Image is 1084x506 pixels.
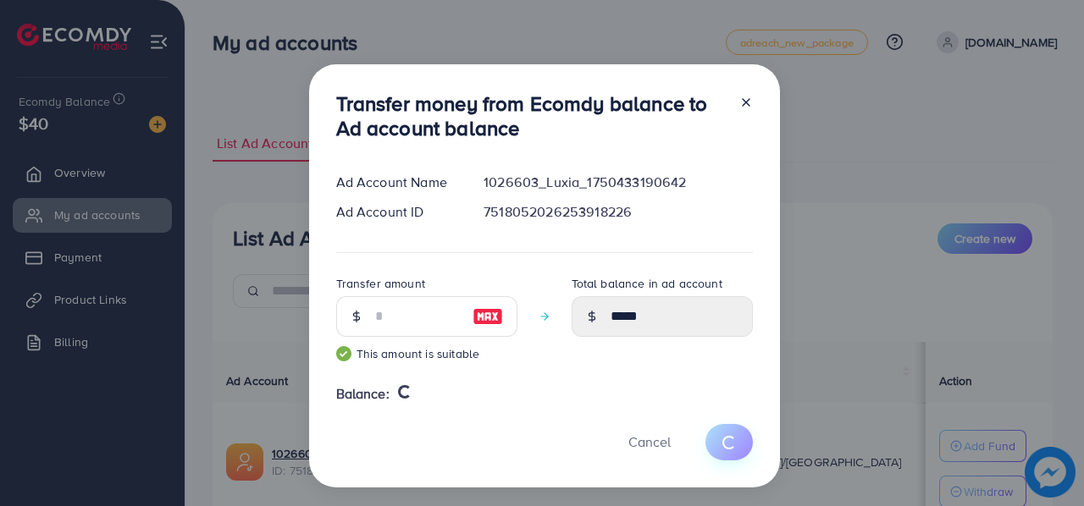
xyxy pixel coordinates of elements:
button: Cancel [607,424,692,460]
label: Total balance in ad account [572,275,722,292]
img: guide [336,346,351,361]
span: Cancel [628,432,671,451]
small: This amount is suitable [336,345,517,362]
div: Ad Account ID [323,202,471,222]
h3: Transfer money from Ecomdy balance to Ad account balance [336,91,726,140]
span: Balance: [336,384,390,404]
div: 7518052026253918226 [470,202,766,222]
div: Ad Account Name [323,173,471,192]
label: Transfer amount [336,275,425,292]
div: 1026603_Luxia_1750433190642 [470,173,766,192]
img: image [473,306,503,327]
